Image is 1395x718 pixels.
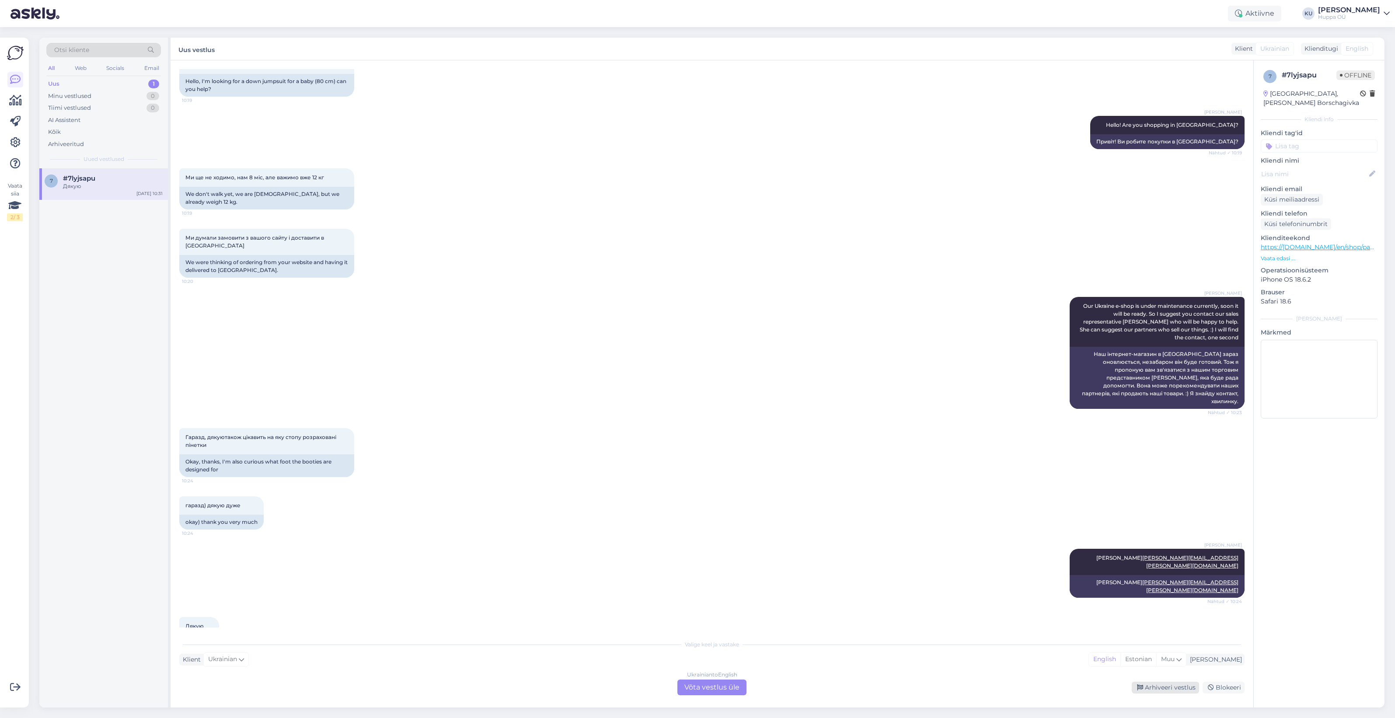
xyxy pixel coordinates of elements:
[84,155,124,163] span: Uued vestlused
[1260,44,1289,53] span: Ukrainian
[1090,134,1245,149] div: Привіт! Ви робите покупки в [GEOGRAPHIC_DATA]?
[1261,139,1378,153] input: Lisa tag
[1261,156,1378,165] p: Kliendi nimi
[677,680,746,695] div: Võta vestlus üle
[1070,575,1245,598] div: [PERSON_NAME]
[1263,89,1360,108] div: [GEOGRAPHIC_DATA], [PERSON_NAME] Borschagivka
[136,190,163,197] div: [DATE] 10:31
[1161,655,1175,663] span: Muu
[1228,6,1281,21] div: Aktiivne
[1142,579,1238,593] a: [PERSON_NAME][EMAIL_ADDRESS][PERSON_NAME][DOMAIN_NAME]
[1261,315,1378,323] div: [PERSON_NAME]
[146,92,159,101] div: 0
[1231,44,1253,53] div: Klient
[48,104,91,112] div: Tiimi vestlused
[1120,653,1156,666] div: Estonian
[1261,209,1378,218] p: Kliendi telefon
[1106,122,1238,128] span: Hello! Are you shopping in [GEOGRAPHIC_DATA]?
[146,104,159,112] div: 0
[54,45,89,55] span: Otsi kliente
[50,178,53,184] span: 7
[208,655,237,664] span: Ukrainian
[1096,554,1238,569] span: [PERSON_NAME]
[182,97,215,104] span: 10:19
[1282,70,1336,80] div: # 7lyjsapu
[1346,44,1368,53] span: English
[48,140,84,149] div: Arhiveeritud
[1261,218,1331,230] div: Küsi telefoninumbrit
[1261,115,1378,123] div: Kliendi info
[7,213,23,221] div: 2 / 3
[1209,150,1242,156] span: Nähtud ✓ 10:19
[1089,653,1120,666] div: English
[1132,682,1199,694] div: Arhiveeri vestlus
[1261,254,1378,262] p: Vaata edasi ...
[185,234,325,249] span: Ми думали замовити з вашого сайту і доставити в [GEOGRAPHIC_DATA]
[185,502,241,509] span: гаразд) дякую дуже
[46,63,56,74] div: All
[182,530,215,537] span: 10:24
[105,63,126,74] div: Socials
[1208,409,1242,416] span: Nähtud ✓ 10:23
[1269,73,1272,80] span: 7
[1261,297,1378,306] p: Safari 18.6
[1261,185,1378,194] p: Kliendi email
[1203,682,1245,694] div: Blokeeri
[1336,70,1375,80] span: Offline
[7,182,23,221] div: Vaata siia
[1261,275,1378,284] p: iPhone OS 18.6.2
[1207,598,1242,605] span: Nähtud ✓ 10:24
[687,671,737,679] div: Ukrainian to English
[1186,655,1242,664] div: [PERSON_NAME]
[1302,7,1315,20] div: KU
[1318,7,1390,21] a: [PERSON_NAME]Huppa OÜ
[7,45,24,61] img: Askly Logo
[185,434,338,448] span: Гаразд, дякуютакож цікавить на яку стопу розраховані пінетки
[63,174,95,182] span: #7lyjsapu
[1261,194,1323,206] div: Küsi meiliaadressi
[182,278,215,285] span: 10:20
[1080,303,1240,341] span: Our Ukraine e-shop is under maintenance currently, soon it will be ready. So I suggest you contac...
[179,454,354,477] div: Okay, thanks, I'm also curious what foot the booties are designed for
[1142,554,1238,569] a: [PERSON_NAME][EMAIL_ADDRESS][PERSON_NAME][DOMAIN_NAME]
[185,174,324,181] span: Ми ще не ходимо, нам 8 міс, але важимо вже 12 кг
[179,515,264,530] div: okay) thank you very much
[185,623,204,629] span: Дякую
[1261,129,1378,138] p: Kliendi tag'id
[1204,290,1242,296] span: [PERSON_NAME]
[1318,14,1380,21] div: Huppa OÜ
[148,80,159,88] div: 1
[179,187,354,209] div: We don't walk yet, we are [DEMOGRAPHIC_DATA], but we already weigh 12 kg.
[1070,347,1245,409] div: Наш інтернет-магазин в [GEOGRAPHIC_DATA] зараз оновлюється, незабаром він буде готовий. Тож я про...
[182,478,215,484] span: 10:24
[48,92,91,101] div: Minu vestlused
[1261,169,1367,179] input: Lisa nimi
[179,74,354,97] div: Hello, I'm looking for a down jumpsuit for a baby (80 cm) can you help?
[179,655,201,664] div: Klient
[48,128,61,136] div: Kõik
[63,182,163,190] div: Дякую
[48,80,59,88] div: Uus
[1204,109,1242,115] span: [PERSON_NAME]
[178,43,215,55] label: Uus vestlus
[1318,7,1380,14] div: [PERSON_NAME]
[1261,234,1378,243] p: Klienditeekond
[1261,266,1378,275] p: Operatsioonisüsteem
[1204,542,1242,548] span: [PERSON_NAME]
[143,63,161,74] div: Email
[1261,288,1378,297] p: Brauser
[73,63,88,74] div: Web
[1301,44,1338,53] div: Klienditugi
[179,641,1245,648] div: Valige keel ja vastake
[48,116,80,125] div: AI Assistent
[1261,328,1378,337] p: Märkmed
[182,210,215,216] span: 10:19
[179,255,354,278] div: We were thinking of ordering from your website and having it delivered to [GEOGRAPHIC_DATA].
